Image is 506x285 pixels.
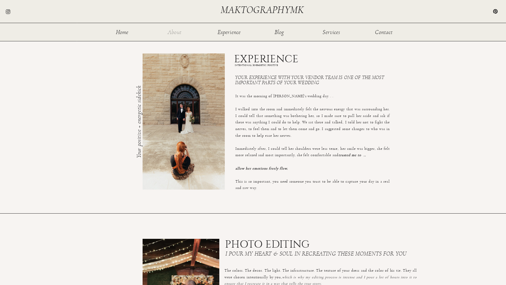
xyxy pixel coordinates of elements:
a: About [165,29,184,34]
h1: INTENTIONAL | ENERGETIC | POSITIVE [235,64,390,69]
a: Home [112,29,132,34]
h3: I pour my heart & soul in recreating these moments for you [225,251,417,262]
a: Contact [374,29,394,34]
a: maktographymk [221,5,306,15]
a: Blog [269,29,289,34]
h1: PHOTO EDITING [225,239,417,252]
h3: Your experience with your vendor team is one of the most important parts of your wedding [235,75,390,85]
a: Experience [217,29,241,34]
h3: Your positive + energetic sidekick [136,72,141,158]
i: trusted me to .. allow her emotions freely flow. [235,153,366,170]
a: Services [322,29,341,34]
h1: EXPERIENCE [234,54,314,66]
p: It was the morning of [PERSON_NAME]'s wedding day. . . I walked into the room and immediately fel... [235,93,390,168]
